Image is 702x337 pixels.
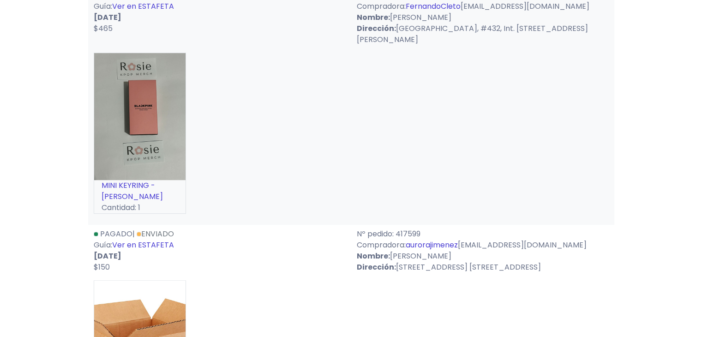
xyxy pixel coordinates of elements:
a: FernandoCleto [406,1,461,12]
img: small_1759113056284.jpeg [94,53,186,180]
a: Enviado [137,229,174,239]
span: $150 [94,262,110,272]
p: [PERSON_NAME] [357,12,609,23]
strong: Dirección: [357,23,396,34]
p: [DATE] [94,12,346,23]
div: | Guía: [88,229,351,273]
p: Nº pedido: 417599 [357,229,609,240]
span: $465 [94,23,113,34]
a: aurorajimenez [406,240,458,250]
p: Cantidad: 1 [94,202,186,213]
a: MINI KEYRING - [PERSON_NAME] [102,180,163,202]
a: Ver en ESTAFETA [112,1,174,12]
p: [DATE] [94,251,346,262]
p: Compradora: [EMAIL_ADDRESS][DOMAIN_NAME] [357,1,609,12]
span: Pagado [100,229,132,239]
a: Ver en ESTAFETA [112,240,174,250]
p: [STREET_ADDRESS] [STREET_ADDRESS] [357,262,609,273]
strong: Dirección: [357,262,396,272]
strong: Nombre: [357,12,390,23]
p: [PERSON_NAME] [357,251,609,262]
p: [GEOGRAPHIC_DATA], #432, Int. [STREET_ADDRESS][PERSON_NAME] [357,23,609,45]
p: Compradora: [EMAIL_ADDRESS][DOMAIN_NAME] [357,240,609,251]
strong: Nombre: [357,251,390,261]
